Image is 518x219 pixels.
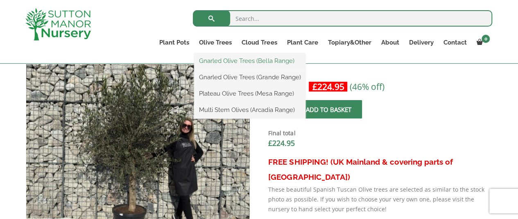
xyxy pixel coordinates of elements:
p: These beautiful Spanish Tuscan Olive trees are selected as similar to the stock photo as possible... [268,185,492,214]
span: (46% off) [349,81,384,92]
img: logo [25,8,91,40]
h3: FREE SHIPPING! (UK Mainland & covering parts of [GEOGRAPHIC_DATA]) [268,154,492,185]
a: Contact [438,37,471,48]
input: Search... [193,10,492,27]
span: 0 [482,35,490,43]
span: £ [268,138,272,148]
button: Add to basket [294,100,362,118]
a: Gnarled Olive Trees (Bella Range) [194,55,305,67]
a: Plant Care [282,37,323,48]
a: Plant Pots [154,37,194,48]
a: Delivery [404,37,438,48]
a: Cloud Trees [237,37,282,48]
a: Olive Trees [194,37,237,48]
bdi: 224.95 [268,138,295,148]
a: Plateau Olive Trees (Mesa Range) [194,87,305,100]
a: Gnarled Olive Trees (Grande Range) [194,71,305,83]
a: Topiary&Other [323,37,376,48]
a: 0 [471,37,492,48]
span: £ [312,81,317,92]
bdi: 224.95 [312,81,344,92]
a: Multi Stem Olives (Arcadia Range) [194,104,305,116]
a: About [376,37,404,48]
dt: Final total [268,128,492,138]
